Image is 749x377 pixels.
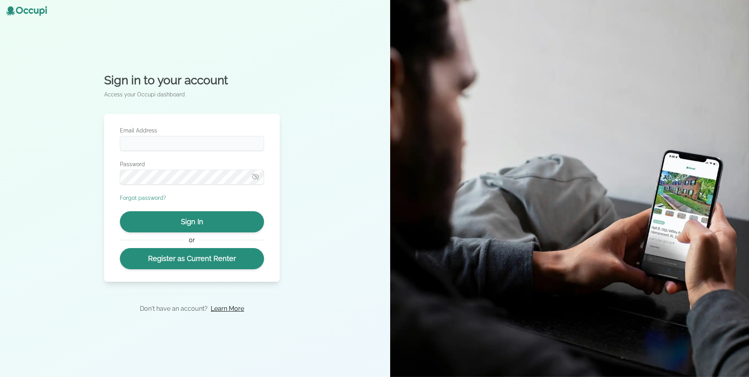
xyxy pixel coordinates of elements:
p: Access your Occupi dashboard [104,91,280,98]
button: Sign In [120,211,264,232]
label: Password [120,160,264,168]
a: Register as Current Renter [120,248,264,269]
p: Don't have an account? [140,304,208,314]
h2: Sign in to your account [104,73,280,87]
label: Email Address [120,127,264,134]
a: Learn More [211,304,244,314]
span: or [185,236,199,245]
button: Forgot password? [120,194,166,202]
